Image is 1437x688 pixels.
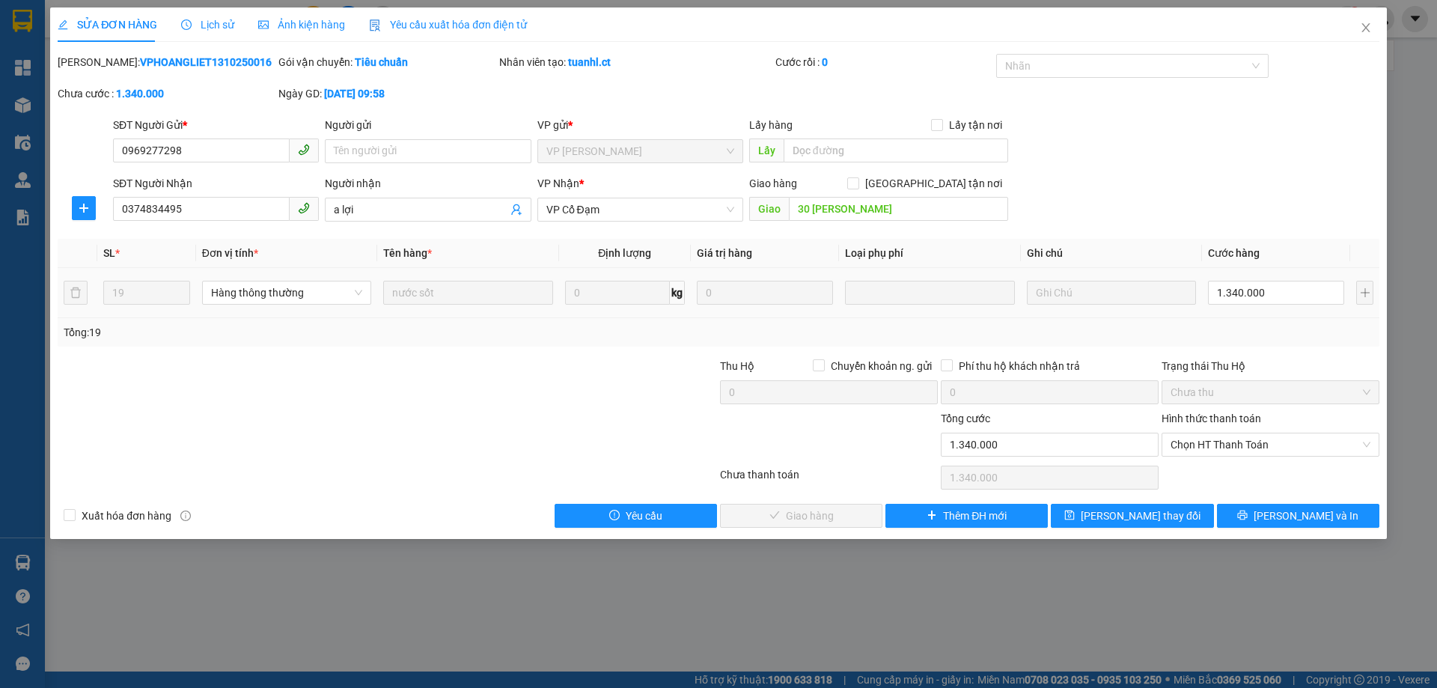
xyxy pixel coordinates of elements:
div: SĐT Người Gửi [113,117,319,133]
input: VD: Bàn, Ghế [383,281,552,305]
span: plus [73,202,95,214]
button: plus [1356,281,1373,305]
div: Người nhận [325,175,531,192]
div: SĐT Người Nhận [113,175,319,192]
b: Tiêu chuẩn [355,56,408,68]
div: Ngày GD: [278,85,496,102]
span: plus [927,510,937,522]
div: Nhân viên tạo: [499,54,772,70]
div: Trạng thái Thu Hộ [1162,358,1379,374]
span: kg [670,281,685,305]
input: Dọc đường [784,138,1008,162]
span: Lịch sử [181,19,234,31]
button: printer[PERSON_NAME] và In [1217,504,1379,528]
span: VP Nhận [537,177,579,189]
span: Phí thu hộ khách nhận trả [953,358,1086,374]
span: Thu Hộ [720,360,754,372]
span: info-circle [180,511,191,521]
label: Hình thức thanh toán [1162,413,1261,424]
button: plusThêm ĐH mới [885,504,1048,528]
span: [GEOGRAPHIC_DATA] tận nơi [859,175,1008,192]
div: [PERSON_NAME]: [58,54,275,70]
span: SL [103,247,115,259]
input: Ghi Chú [1027,281,1196,305]
img: icon [369,19,381,31]
th: Loại phụ phí [839,239,1020,268]
span: Giao hàng [749,177,797,189]
div: Chưa cước : [58,85,275,102]
span: Thêm ĐH mới [943,508,1007,524]
span: Ảnh kiện hàng [258,19,345,31]
span: Tên hàng [383,247,432,259]
b: 0 [822,56,828,68]
span: Lấy hàng [749,119,793,131]
span: Yêu cầu xuất hóa đơn điện tử [369,19,527,31]
span: Chưa thu [1171,381,1370,404]
th: Ghi chú [1021,239,1202,268]
div: VP gửi [537,117,743,133]
button: exclamation-circleYêu cầu [555,504,717,528]
span: Xuất hóa đơn hàng [76,508,177,524]
input: Dọc đường [789,197,1008,221]
span: [PERSON_NAME] và In [1254,508,1358,524]
span: SỬA ĐƠN HÀNG [58,19,157,31]
span: Giá trị hàng [697,247,752,259]
span: user-add [510,204,522,216]
span: Yêu cầu [626,508,662,524]
div: Chưa thanh toán [718,466,939,493]
span: phone [298,144,310,156]
div: Cước rồi : [775,54,993,70]
span: Đơn vị tính [202,247,258,259]
span: save [1064,510,1075,522]
b: VPHOANGLIET1310250016 [140,56,272,68]
button: Close [1345,7,1387,49]
b: tuanhl.ct [568,56,611,68]
b: [DATE] 09:58 [324,88,385,100]
span: Lấy tận nơi [943,117,1008,133]
span: phone [298,202,310,214]
span: Chuyển khoản ng. gửi [825,358,938,374]
b: 1.340.000 [116,88,164,100]
span: picture [258,19,269,30]
span: Định lượng [598,247,651,259]
span: Giao [749,197,789,221]
button: save[PERSON_NAME] thay đổi [1051,504,1213,528]
button: checkGiao hàng [720,504,882,528]
div: Tổng: 19 [64,324,555,341]
button: plus [72,196,96,220]
span: Chọn HT Thanh Toán [1171,433,1370,456]
span: exclamation-circle [609,510,620,522]
span: printer [1237,510,1248,522]
span: edit [58,19,68,30]
span: VP Hoàng Liệt [546,140,734,162]
div: Gói vận chuyển: [278,54,496,70]
span: [PERSON_NAME] thay đổi [1081,508,1200,524]
input: 0 [697,281,833,305]
div: Người gửi [325,117,531,133]
button: delete [64,281,88,305]
span: Tổng cước [941,413,990,424]
span: VP Cổ Đạm [546,198,734,221]
span: close [1360,22,1372,34]
span: Hàng thông thường [211,281,362,304]
span: clock-circle [181,19,192,30]
span: Cước hàng [1208,247,1260,259]
span: Lấy [749,138,784,162]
